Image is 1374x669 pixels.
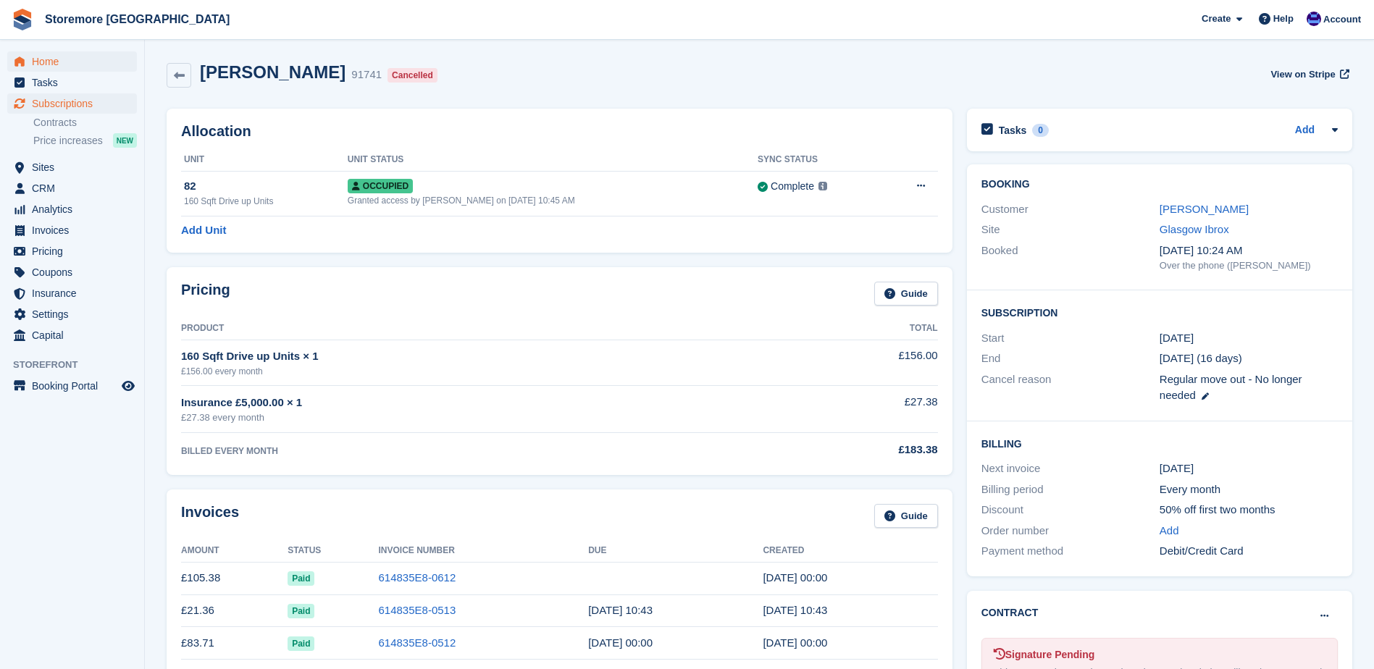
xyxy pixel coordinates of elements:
span: Sites [32,157,119,177]
span: Paid [288,636,314,651]
span: Pricing [32,241,119,261]
div: Site [981,222,1160,238]
img: icon-info-grey-7440780725fd019a000dd9b08b2336e03edf1995a4989e88bcd33f0948082b44.svg [818,182,827,190]
span: Booking Portal [32,376,119,396]
th: Due [588,539,763,563]
img: stora-icon-8386f47178a22dfd0bd8f6a31ec36ba5ce8667c1dd55bd0f319d3a0aa187defe.svg [12,9,33,30]
span: Paid [288,604,314,618]
span: Settings [32,304,119,324]
a: Storemore [GEOGRAPHIC_DATA] [39,7,235,31]
h2: Billing [981,436,1338,450]
h2: [PERSON_NAME] [200,62,345,82]
h2: Contract [981,605,1039,620]
div: End [981,350,1160,367]
div: 160 Sqft Drive up Units × 1 [181,348,769,365]
div: Signature Pending [994,647,1325,662]
div: BILLED EVERY MONTH [181,445,769,458]
a: menu [7,157,137,177]
time: 2025-07-14 23:00:00 UTC [588,636,653,649]
a: 614835E8-0512 [379,636,456,649]
th: Status [288,539,378,563]
span: Insurance [32,283,119,303]
div: Discount [981,502,1160,518]
div: Every month [1160,481,1338,498]
td: £105.38 [181,562,288,594]
a: Guide [874,282,938,306]
td: £156.00 [769,340,937,385]
a: menu [7,178,137,198]
a: Guide [874,504,938,528]
span: Coupons [32,262,119,282]
a: 614835E8-0513 [379,604,456,616]
div: Granted access by [PERSON_NAME] on [DATE] 10:45 AM [348,194,758,207]
a: Contracts [33,116,137,130]
div: 50% off first two months [1160,502,1338,518]
span: Home [32,51,119,72]
time: 2025-07-15 09:43:38 UTC [588,604,653,616]
time: 2025-07-13 23:00:00 UTC [1160,330,1194,347]
span: Analytics [32,199,119,219]
td: £83.71 [181,627,288,660]
a: menu [7,241,137,261]
div: Debit/Credit Card [1160,543,1338,560]
span: Occupied [348,179,413,193]
div: Complete [771,179,814,194]
a: menu [7,262,137,282]
img: Angela [1307,12,1321,26]
h2: Subscription [981,305,1338,319]
td: £27.38 [769,386,937,433]
th: Sync Status [758,148,883,172]
h2: Pricing [181,282,230,306]
div: NEW [113,133,137,148]
time: 2025-07-13 23:00:32 UTC [763,636,827,649]
div: Cancelled [388,68,437,83]
div: 0 [1032,124,1049,137]
div: £156.00 every month [181,365,769,378]
div: Start [981,330,1160,347]
span: CRM [32,178,119,198]
div: Booked [981,243,1160,273]
span: [DATE] (16 days) [1160,352,1242,364]
div: £27.38 every month [181,411,769,425]
span: Account [1323,12,1361,27]
th: Unit Status [348,148,758,172]
a: menu [7,72,137,93]
span: View on Stripe [1270,67,1335,82]
th: Total [769,317,937,340]
div: Billing period [981,481,1160,498]
th: Amount [181,539,288,563]
h2: Allocation [181,123,938,140]
span: Capital [32,325,119,345]
span: Storefront [13,358,144,372]
h2: Invoices [181,504,239,528]
h2: Booking [981,179,1338,190]
span: Regular move out - No longer needed [1160,373,1302,402]
h2: Tasks [999,124,1027,137]
a: menu [7,199,137,219]
div: £183.38 [769,442,937,458]
a: menu [7,376,137,396]
a: menu [7,304,137,324]
a: menu [7,325,137,345]
div: 91741 [351,67,382,83]
a: 614835E8-0612 [379,571,456,584]
th: Created [763,539,937,563]
a: Price increases NEW [33,132,137,148]
a: Add Unit [181,222,226,239]
a: Preview store [120,377,137,395]
div: [DATE] [1160,460,1338,477]
a: menu [7,93,137,114]
div: 160 Sqft Drive up Units [184,195,348,208]
a: View on Stripe [1265,62,1352,86]
span: Paid [288,571,314,586]
a: menu [7,220,137,240]
div: [DATE] 10:24 AM [1160,243,1338,259]
span: Price increases [33,134,103,148]
th: Unit [181,148,348,172]
time: 2025-08-13 23:00:37 UTC [763,571,827,584]
div: Order number [981,523,1160,539]
a: Add [1160,523,1179,539]
span: Help [1273,12,1294,26]
span: Create [1202,12,1231,26]
a: Glasgow Ibrox [1160,223,1229,235]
